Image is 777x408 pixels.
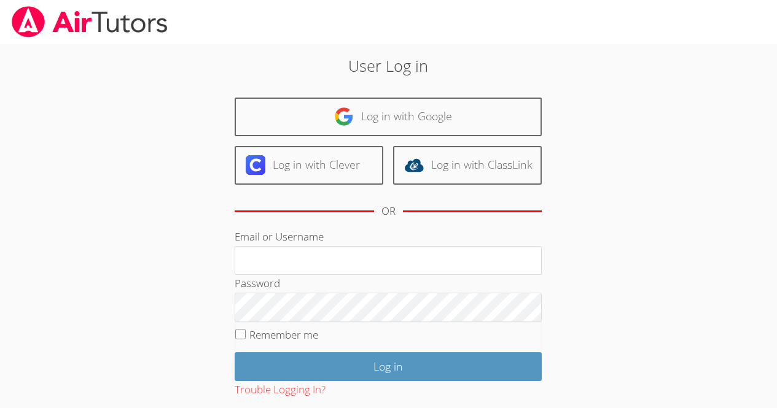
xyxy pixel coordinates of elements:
button: Trouble Logging In? [235,381,326,399]
img: classlink-logo-d6bb404cc1216ec64c9a2012d9dc4662098be43eaf13dc465df04b49fa7ab582.svg [404,155,424,175]
div: OR [381,202,396,220]
img: airtutors_banner-c4298cdbf04f3fff15de1276eac7730deb9818008684d7c2e4769d2f7ddbe033.png [10,6,169,37]
img: clever-logo-6eab21bc6e7a338710f1a6ff85c0baf02591cd810cc4098c63d3a4b26e2feb20.svg [246,155,265,175]
img: google-logo-50288ca7cdecda66e5e0955fdab243c47b7ad437acaf1139b6f446037453330a.svg [334,107,354,126]
a: Log in with Clever [235,146,383,185]
a: Log in with Google [235,98,542,136]
input: Log in [235,352,542,381]
label: Password [235,276,280,290]
h2: User Log in [179,54,598,77]
label: Remember me [249,328,318,342]
label: Email or Username [235,229,324,244]
a: Log in with ClassLink [393,146,542,185]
